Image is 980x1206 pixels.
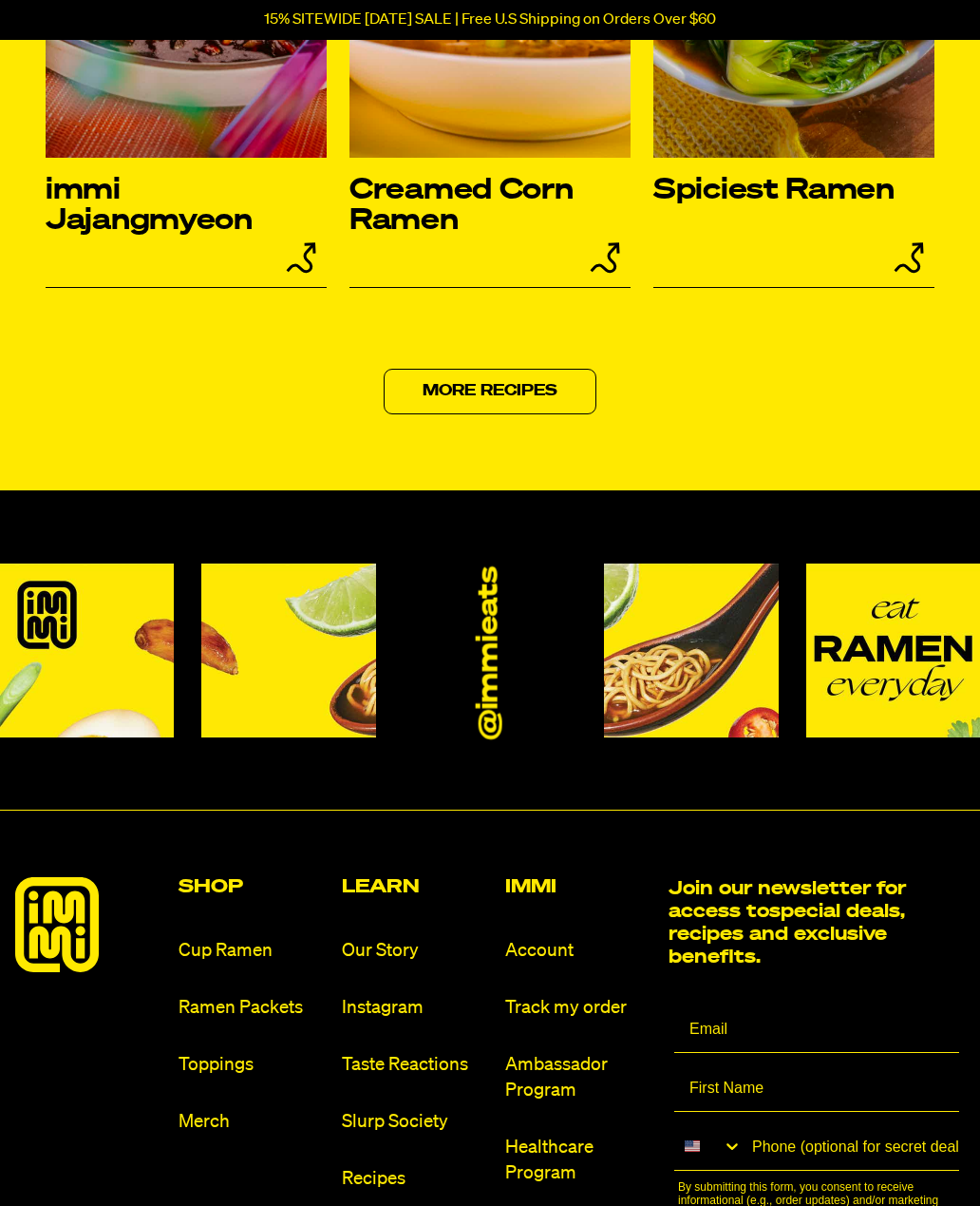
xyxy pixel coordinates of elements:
[674,1123,743,1169] button: Search Countries
[264,11,716,29] p: 15% SITEWIDE [DATE] SALE | Free U.S Shipping on Orders Over $60
[674,1005,959,1053] input: Email
[505,1052,653,1103] a: Ambassador Program
[15,877,99,972] img: immieats
[505,877,653,896] h2: Immi
[604,564,778,737] img: Instagram
[342,877,490,896] h2: Learn
[179,1052,327,1078] a: Toppings
[179,1109,327,1135] a: Merch
[384,369,596,414] a: More Recipes
[505,1135,653,1186] a: Healthcare Program
[505,995,653,1021] a: Track my order
[179,995,327,1021] a: Ramen Packets
[342,1166,490,1192] a: Recipes
[669,877,965,968] h2: Join our newsletter for access to special deals, recipes and exclusive benefits.
[349,176,631,237] h3: Creamed Corn Ramen
[179,877,327,896] h2: Shop
[806,564,980,737] img: Instagram
[46,176,327,237] h3: immi Jajangmyeon
[342,1052,490,1078] a: Taste Reactions
[179,938,327,964] a: Cup Ramen
[743,1123,959,1170] input: Phone (optional for secret deals)
[474,566,507,739] a: @immieats
[342,995,490,1021] a: Instagram
[685,1139,700,1154] img: United States
[342,938,490,964] a: Our Story
[342,1109,490,1135] a: Slurp Society
[653,176,934,206] h3: Spiciest Ramen
[505,938,653,964] a: Account
[674,1064,959,1112] input: First Name
[201,564,375,737] img: Instagram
